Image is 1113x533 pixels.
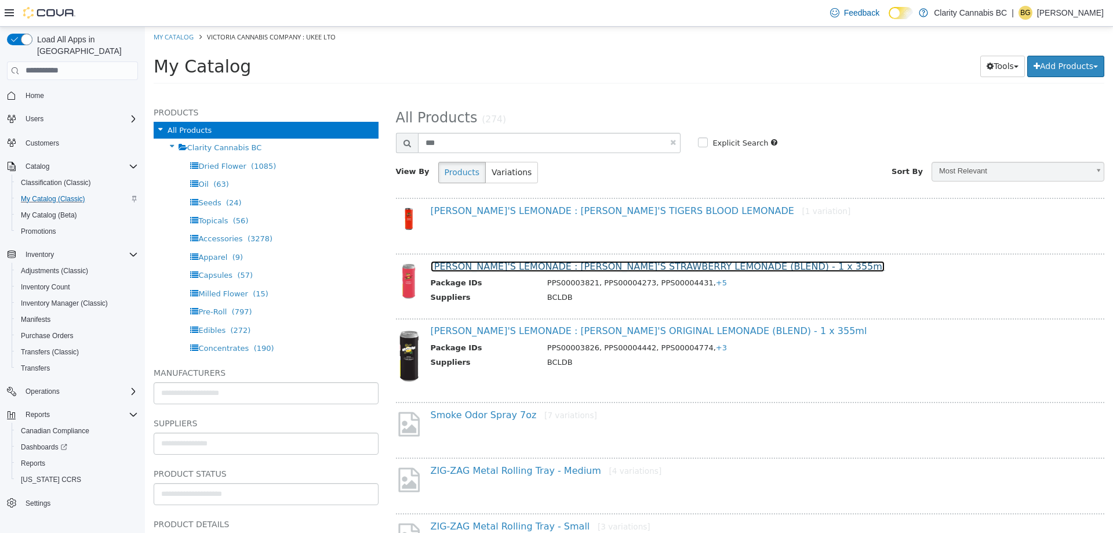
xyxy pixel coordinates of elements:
[657,180,706,189] small: [1 variation]
[16,176,138,190] span: Classification (Classic)
[286,251,394,265] th: Package IDs
[9,6,49,14] a: My Catalog
[21,331,74,340] span: Purchase Orders
[571,317,582,325] span: +3
[286,234,740,245] a: [PERSON_NAME]'S LEMONADE : [PERSON_NAME]'S STRAWBERRY LEMONADE (BLEND) - 1 x 355ml
[16,345,83,359] a: Transfers (Classic)
[825,1,884,24] a: Feedback
[9,440,234,454] h5: Product Status
[286,179,706,190] a: [PERSON_NAME]'S LEMONADE : [PERSON_NAME]'S TIGERS BLOOD LEMONADE[1 variation]
[16,192,90,206] a: My Catalog (Classic)
[251,83,333,99] span: All Products
[26,387,60,396] span: Operations
[103,208,128,216] span: (3278)
[68,153,84,162] span: (63)
[251,179,277,205] img: 150
[251,235,277,273] img: 150
[16,424,94,438] a: Canadian Compliance
[53,281,82,289] span: Pre-Roll
[21,159,138,173] span: Catalog
[565,111,623,122] label: Explicit Search
[21,136,64,150] a: Customers
[16,264,138,278] span: Adjustments (Classic)
[88,226,98,235] span: (9)
[251,383,277,412] img: missing-image.png
[16,361,54,375] a: Transfers
[286,494,505,505] a: ZIG-ZAG Metal Rolling Tray - Small[3 variations]
[21,385,64,398] button: Operations
[12,263,143,279] button: Adjustments (Classic)
[934,6,1007,20] p: Clarity Cannabis BC
[53,208,97,216] span: Accessories
[12,279,143,295] button: Inventory Count
[16,280,75,294] a: Inventory Count
[286,383,452,394] a: Smoke Odor Spray 7oz[7 variations]
[453,495,505,505] small: [3 variations]
[12,311,143,328] button: Manifests
[2,134,143,151] button: Customers
[85,299,106,308] span: (272)
[16,176,96,190] a: Classification (Classic)
[394,265,934,280] td: BCLDB
[21,496,138,510] span: Settings
[844,7,879,19] span: Feedback
[26,91,44,100] span: Home
[53,172,76,180] span: Seeds
[286,299,722,310] a: [PERSON_NAME]'S LEMONADE : [PERSON_NAME]'S ORIGINAL LEMONADE (BLEND) - 1 x 355ml
[1019,6,1032,20] div: Bailey Garrison
[337,88,361,98] small: (274)
[2,111,143,127] button: Users
[12,455,143,472] button: Reports
[26,250,54,259] span: Inventory
[53,135,101,144] span: Dried Flower
[16,440,138,454] span: Dashboards
[12,223,143,240] button: Promotions
[9,79,234,93] h5: Products
[16,473,86,487] a: [US_STATE] CCRS
[16,456,138,470] span: Reports
[12,360,143,376] button: Transfers
[16,440,72,454] a: Dashboards
[21,282,70,292] span: Inventory Count
[12,472,143,488] button: [US_STATE] CCRS
[42,117,117,125] span: Clarity Cannabis BC
[21,227,56,236] span: Promotions
[2,87,143,104] button: Home
[92,244,108,253] span: (57)
[12,207,143,223] button: My Catalog (Beta)
[21,178,91,187] span: Classification (Classic)
[286,438,517,449] a: ZIG-ZAG Metal Rolling Tray - Medium[4 variations]
[16,208,138,222] span: My Catalog (Beta)
[2,383,143,400] button: Operations
[286,330,394,345] th: Suppliers
[12,295,143,311] button: Inventory Manager (Classic)
[402,252,582,260] span: PPS00003821, PPS00004273, PPS00004431,
[53,190,83,198] span: Topicals
[835,29,880,50] button: Tools
[2,407,143,423] button: Reports
[21,385,138,398] span: Operations
[21,88,138,103] span: Home
[402,317,582,325] span: PPS00003826, PPS00004442, PPS00004774,
[293,135,341,157] button: Products
[882,29,959,50] button: Add Products
[16,280,138,294] span: Inventory Count
[21,299,108,308] span: Inventory Manager (Classic)
[21,315,50,324] span: Manifests
[251,439,277,467] img: missing-image.png
[21,89,49,103] a: Home
[394,330,934,345] td: BCLDB
[1012,6,1014,20] p: |
[2,495,143,512] button: Settings
[53,244,88,253] span: Capsules
[9,30,106,50] span: My Catalog
[12,191,143,207] button: My Catalog (Classic)
[26,162,49,171] span: Catalog
[21,248,59,262] button: Inventory
[16,329,78,343] a: Purchase Orders
[108,263,123,271] span: (15)
[23,99,67,108] span: All Products
[16,361,138,375] span: Transfers
[62,6,191,14] span: VICTORIA CANNABIS COMPANY : UKEE LTO
[251,300,277,357] img: 150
